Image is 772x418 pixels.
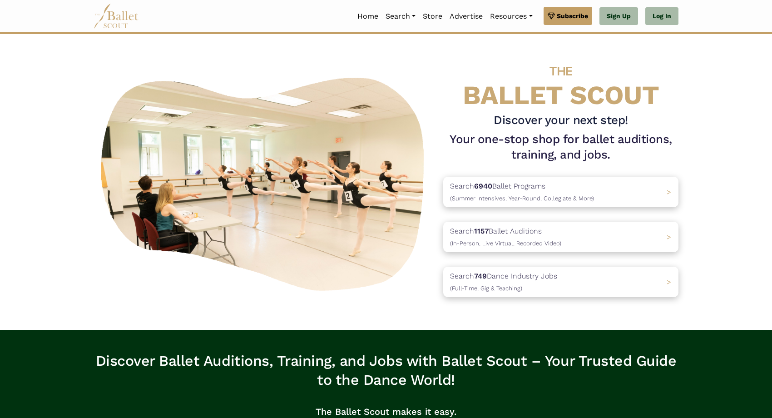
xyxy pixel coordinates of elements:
a: Search [382,7,419,26]
img: A group of ballerinas talking to each other in a ballet studio [94,68,436,296]
h4: BALLET SCOUT [443,52,678,109]
a: Search6940Ballet Programs(Summer Intensives, Year-Round, Collegiate & More)> [443,177,678,207]
h3: Discover your next step! [443,113,678,128]
span: (Summer Intensives, Year-Round, Collegiate & More) [450,195,594,202]
a: Search1157Ballet Auditions(In-Person, Live Virtual, Recorded Video) > [443,222,678,252]
a: Subscribe [544,7,592,25]
a: Home [354,7,382,26]
p: Search Ballet Programs [450,180,594,204]
a: Sign Up [599,7,638,25]
b: 1157 [474,227,489,235]
span: (In-Person, Live Virtual, Recorded Video) [450,240,561,247]
b: 749 [474,272,487,280]
span: > [667,278,671,286]
a: Log In [645,7,678,25]
img: gem.svg [548,11,555,21]
h1: Your one-stop shop for ballet auditions, training, and jobs. [443,132,678,163]
b: 6940 [474,182,492,190]
a: Advertise [446,7,486,26]
span: THE [549,64,572,79]
a: Store [419,7,446,26]
span: (Full-Time, Gig & Teaching) [450,285,522,292]
a: Resources [486,7,536,26]
span: > [667,188,671,196]
p: Search Dance Industry Jobs [450,270,557,294]
a: Search749Dance Industry Jobs(Full-Time, Gig & Teaching) > [443,267,678,297]
span: Subscribe [557,11,588,21]
span: > [667,233,671,241]
h3: Discover Ballet Auditions, Training, and Jobs with Ballet Scout – Your Trusted Guide to the Dance... [94,352,678,389]
p: Search Ballet Auditions [450,225,561,249]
